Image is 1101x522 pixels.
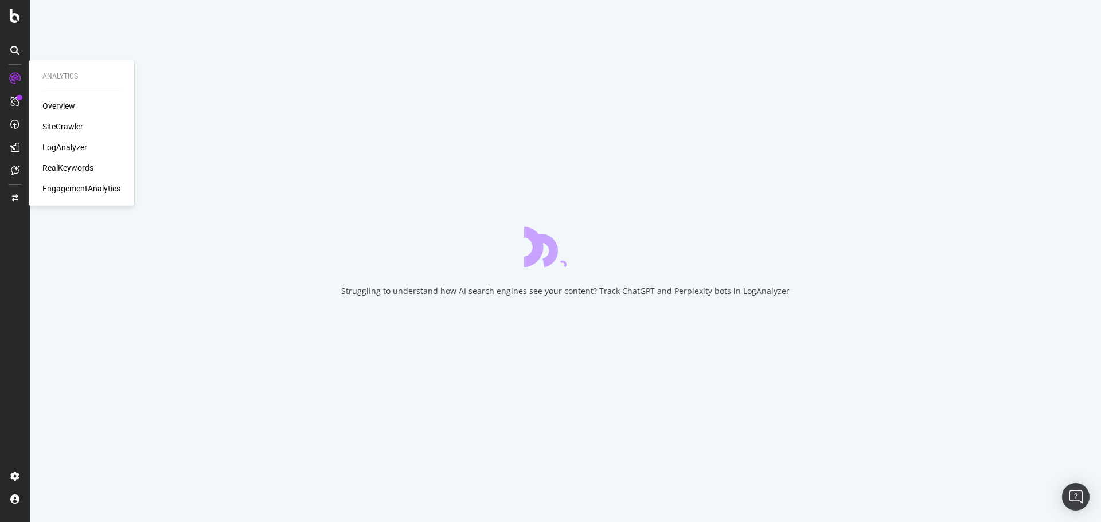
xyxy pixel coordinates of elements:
a: RealKeywords [42,162,93,174]
a: EngagementAnalytics [42,183,120,194]
a: LogAnalyzer [42,142,87,153]
a: SiteCrawler [42,121,83,132]
div: Open Intercom Messenger [1062,483,1090,511]
div: Struggling to understand how AI search engines see your content? Track ChatGPT and Perplexity bot... [341,285,790,297]
div: Analytics [42,72,120,81]
a: Overview [42,100,75,112]
div: animation [524,226,607,267]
